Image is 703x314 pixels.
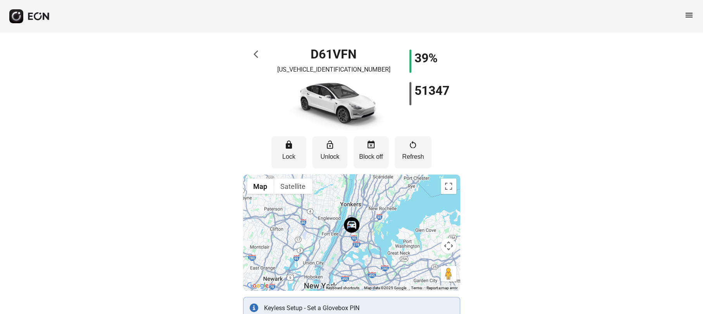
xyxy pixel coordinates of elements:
span: event_busy [366,140,376,149]
span: lock_open [325,140,335,149]
p: [US_VEHICLE_IDENTIFICATION_NUMBER] [277,65,390,74]
p: Unlock [316,152,344,161]
button: Show street map [247,178,274,194]
img: info [250,304,258,312]
span: Map data ©2025 Google [364,286,407,290]
button: Block off [354,136,389,168]
button: Unlock [313,136,347,168]
img: Google [245,281,271,291]
button: Refresh [395,136,432,168]
a: Open this area in Google Maps (opens a new window) [245,281,271,291]
button: Show satellite imagery [274,178,313,194]
p: Keyless Setup - Set a Glovebox PIN [264,304,454,313]
a: Terms (opens in new tab) [411,286,422,290]
img: car [280,77,388,132]
a: Report a map error [427,286,458,290]
button: Keyboard shortcuts [326,285,360,291]
button: Map camera controls [441,238,456,254]
h1: 51347 [415,86,449,95]
p: Refresh [399,152,428,161]
p: Block off [358,152,385,161]
span: menu [684,10,694,20]
span: restart_alt [409,140,418,149]
button: Lock [271,136,306,168]
h1: D61VFN [311,50,357,59]
p: Lock [275,152,302,161]
span: lock [284,140,294,149]
h1: 39% [415,53,438,63]
span: arrow_back_ios [254,50,263,59]
button: Drag Pegman onto the map to open Street View [441,266,456,281]
button: Toggle fullscreen view [441,178,456,194]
